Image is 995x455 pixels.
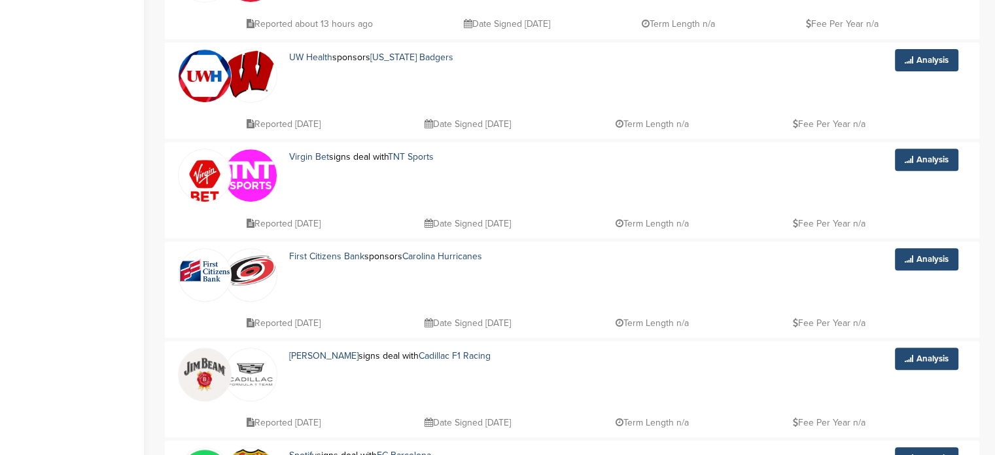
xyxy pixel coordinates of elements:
[388,151,434,162] a: TNT Sports
[224,348,277,401] img: Fcgoatp8 400x400
[289,149,481,165] p: signs deal with
[793,215,865,232] p: Fee Per Year n/a
[289,348,553,364] p: signs deal with
[425,116,511,132] p: Date Signed [DATE]
[247,116,321,132] p: Reported [DATE]
[247,215,321,232] p: Reported [DATE]
[793,414,865,431] p: Fee Per Year n/a
[224,254,277,287] img: Open uri20141112 64162 1shn62e?1415805732
[224,149,277,202] img: Qiv8dqs7 400x400
[425,414,511,431] p: Date Signed [DATE]
[425,215,511,232] p: Date Signed [DATE]
[793,116,865,132] p: Fee Per Year n/a
[793,315,865,331] p: Fee Per Year n/a
[247,315,321,331] p: Reported [DATE]
[289,151,329,162] a: Virgin Bet
[616,315,689,331] p: Term Length n/a
[895,248,958,270] a: Analysis
[289,248,542,264] p: sponsors
[370,52,453,63] a: [US_STATE] Badgers
[464,16,550,32] p: Date Signed [DATE]
[289,251,364,262] a: First Citizens Bank
[616,116,689,132] p: Term Length n/a
[806,16,879,32] p: Fee Per Year n/a
[179,253,231,288] img: Open uri20141112 50798 148hg1y
[616,414,689,431] p: Term Length n/a
[224,50,277,100] img: Open uri20141112 64162 w7v9zj?1415805765
[402,251,482,262] a: Carolina Hurricanes
[179,149,231,213] img: Images (26)
[179,348,231,401] img: Jyyddrmw 400x400
[179,50,231,102] img: 82plgaic 400x400
[642,16,715,32] p: Term Length n/a
[247,414,321,431] p: Reported [DATE]
[289,350,358,361] a: [PERSON_NAME]
[289,52,332,63] a: UW Health
[425,315,511,331] p: Date Signed [DATE]
[419,350,491,361] a: Cadillac F1 Racing
[895,348,958,370] a: Analysis
[616,215,689,232] p: Term Length n/a
[247,16,373,32] p: Reported about 13 hours ago
[289,49,506,65] p: sponsors
[895,149,958,171] a: Analysis
[895,49,958,71] a: Analysis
